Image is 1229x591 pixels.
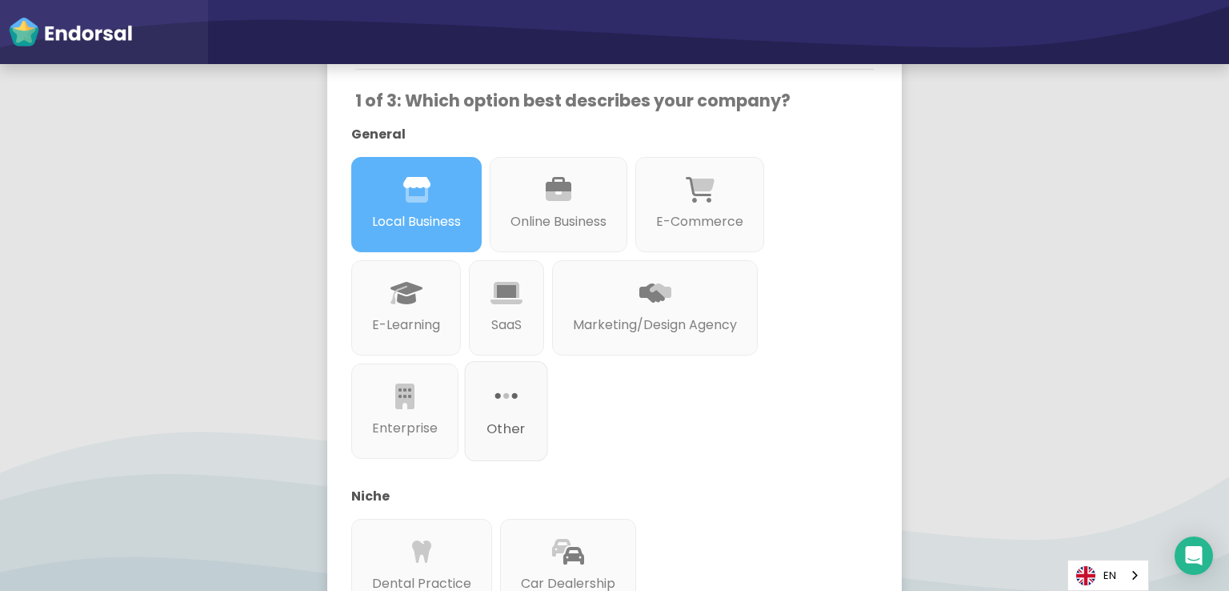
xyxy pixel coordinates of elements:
[656,212,743,231] p: E-Commerce
[490,316,523,335] p: SaaS
[486,419,526,439] p: Other
[8,16,133,48] img: endorsal-logo-white@2x.png
[1175,537,1213,575] div: Open Intercom Messenger
[1068,561,1148,590] a: EN
[372,316,440,335] p: E-Learning
[351,125,854,144] p: General
[573,316,737,335] p: Marketing/Design Agency
[372,212,461,231] p: Local Business
[351,487,854,506] p: Niche
[510,212,606,231] p: Online Business
[1067,560,1149,591] aside: Language selected: English
[1067,560,1149,591] div: Language
[355,89,791,112] span: 1 of 3: Which option best describes your company?
[372,419,438,438] p: Enterprise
